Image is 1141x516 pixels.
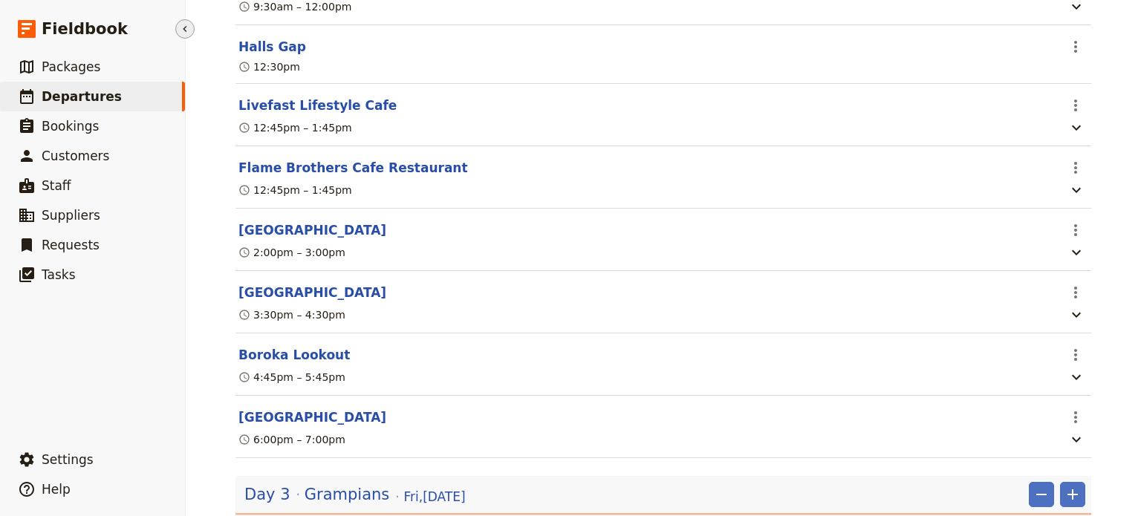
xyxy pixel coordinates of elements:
[238,346,350,364] button: Edit this itinerary item
[238,120,352,135] div: 12:45pm – 1:45pm
[244,483,290,506] span: Day 3
[1063,342,1088,368] button: Actions
[1063,218,1088,243] button: Actions
[42,59,100,74] span: Packages
[1063,405,1088,430] button: Actions
[42,267,76,282] span: Tasks
[175,19,195,39] button: Hide menu
[238,97,397,114] button: Edit this itinerary item
[238,38,306,56] button: Edit this itinerary item
[1063,280,1088,305] button: Actions
[42,482,71,497] span: Help
[1060,482,1085,507] button: Add
[238,284,386,301] button: Edit this itinerary item
[42,452,94,467] span: Settings
[238,159,468,177] button: Edit this itinerary item
[238,221,386,239] button: Edit this itinerary item
[238,59,300,74] div: 12:30pm
[1063,34,1088,59] button: Actions
[42,18,128,40] span: Fieldbook
[305,483,390,506] span: Grampians
[238,408,386,426] button: Edit this itinerary item
[1063,155,1088,180] button: Actions
[238,432,345,447] div: 6:00pm – 7:00pm
[42,119,99,134] span: Bookings
[42,148,109,163] span: Customers
[42,178,71,193] span: Staff
[403,488,465,506] span: Fri , [DATE]
[1029,482,1054,507] button: Remove
[42,238,100,252] span: Requests
[42,208,100,223] span: Suppliers
[238,245,345,260] div: 2:00pm – 3:00pm
[238,183,352,197] div: 12:45pm – 1:45pm
[238,307,345,322] div: 3:30pm – 4:30pm
[1063,93,1088,118] button: Actions
[244,483,466,506] button: Edit day information
[42,89,122,104] span: Departures
[238,370,345,385] div: 4:45pm – 5:45pm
